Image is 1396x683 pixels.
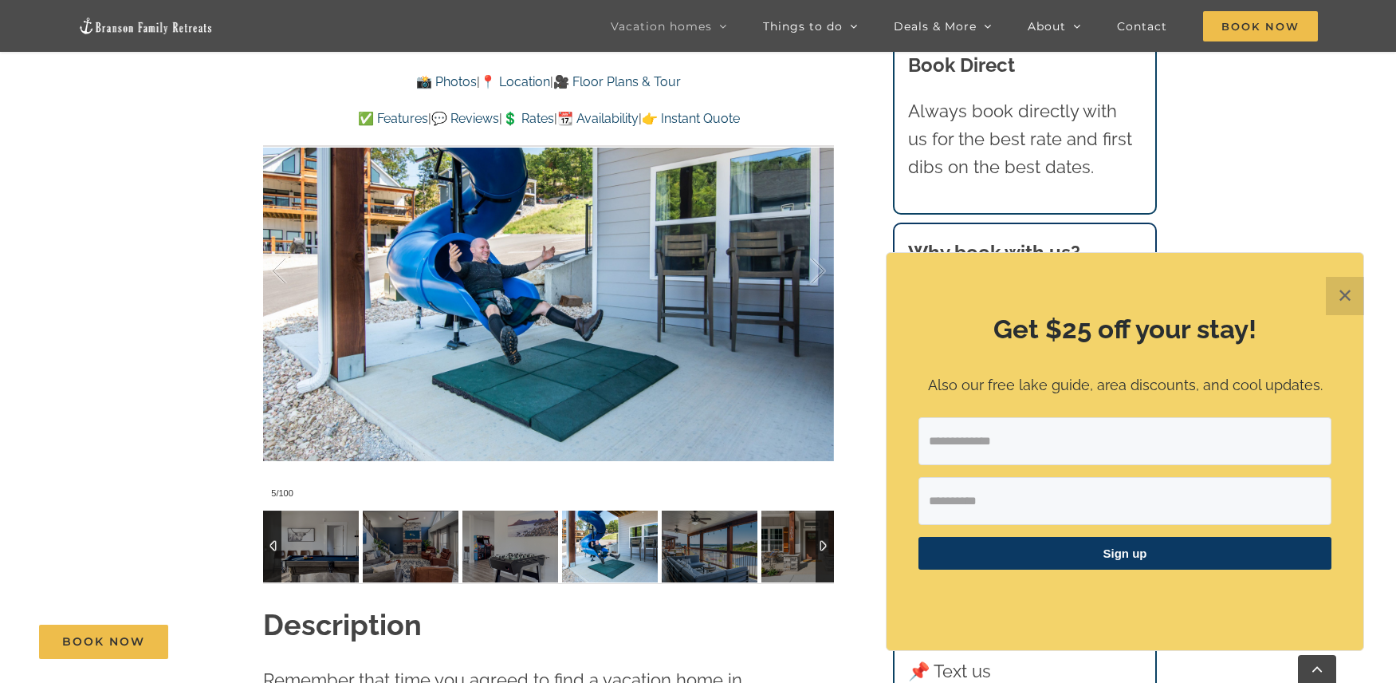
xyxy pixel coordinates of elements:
img: Skye-Retreat-at-Table-Rock-Lake-3004-Edit-scaled.jpg-nggid042979-ngg0dyn-120x90-00f0w010c011r110f... [363,511,458,582]
a: ✅ Features [358,111,428,126]
p: Always book directly with us for the best rate and first dibs on the best dates. [908,97,1141,182]
a: 📍 Location [480,74,550,89]
img: 00-Skye-Retreat-at-Table-Rock-Lake-1043-scaled.jpg-nggid042766-ngg0dyn-120x90-00f0w010c011r110f11... [462,511,558,582]
a: Book Now [39,625,168,659]
a: 🎥 Floor Plans & Tour [553,74,681,89]
input: First Name [918,477,1331,525]
a: 👉 Instant Quote [642,111,740,126]
img: 054-Skye-Retreat-Branson-Family-Retreats-Table-Rock-Lake-vacation-home-1508-scaled.jpg-nggid04191... [662,511,757,582]
button: Close [1326,277,1364,315]
a: 💬 Reviews [431,111,499,126]
button: Sign up [918,537,1331,570]
a: 📸 Photos [416,74,477,89]
img: 00-Skye-Retreat-at-Table-Rock-Lake-1040-scaled.jpg-nggid042764-ngg0dyn-120x90-00f0w010c011r110f11... [263,511,359,582]
img: Branson Family Retreats Logo [78,17,214,35]
span: About [1028,21,1066,32]
img: 006-Skye-Retreat-Branson-Family-Retreats-Table-Rock-Lake-vacation-home-1468-scaled.jpg-nggid04187... [761,511,857,582]
p: | | [263,72,834,93]
span: Vacation homes [611,21,712,32]
span: Book Now [1203,11,1318,41]
span: Deals & More [894,21,977,32]
h2: Get $25 off your stay! [918,311,1331,348]
a: 💲 Rates [502,111,554,126]
h3: Why book with us? [908,239,1141,267]
p: ​ [918,590,1331,606]
strong: Description [263,608,422,642]
p: Also our free lake guide, area discounts, and cool updates. [918,374,1331,397]
span: Contact [1117,21,1167,32]
a: 📆 Availability [557,111,639,126]
input: Email Address [918,417,1331,465]
img: 058-Skye-Retreat-Branson-Family-Retreats-Table-Rock-Lake-vacation-home-1622-scaled.jpg-nggid04189... [562,511,658,582]
b: Book Direct [908,53,1015,77]
p: | | | | [263,109,834,129]
span: Book Now [62,635,145,649]
span: Things to do [763,21,843,32]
